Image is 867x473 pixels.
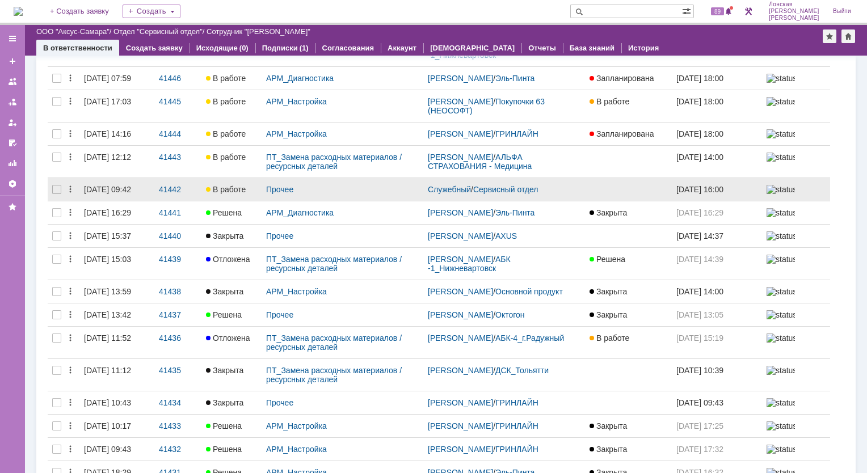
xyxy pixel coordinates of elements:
a: [PERSON_NAME] [428,366,493,375]
span: [DATE] 14:00 [676,153,723,162]
img: statusbar-100 (1).png [767,74,795,83]
a: ООО "Аксус-Самара" [36,27,110,36]
a: АРМ_Настройка [266,421,327,430]
a: [DATE] 14:00 [672,146,762,178]
a: [DATE] 10:39 [672,359,762,391]
span: Закрыта [206,287,243,296]
div: Действия [66,231,75,240]
a: [DATE] 11:12 [79,359,154,391]
span: В работе [206,185,246,194]
a: АЛЬФА СТРАХОВАНИЯ - Медицина АльфаСтрахования [428,153,534,180]
span: [PERSON_NAME] [769,15,819,22]
div: / [428,185,580,194]
span: [PERSON_NAME] [769,8,819,15]
div: / [428,445,580,454]
div: [DATE] 09:42 [84,185,131,194]
a: Решена [585,248,672,280]
div: (1) [300,44,309,52]
span: Запланирована [590,74,654,83]
a: ПТ_Замена расходных материалов / ресурсных деталей [266,366,404,384]
a: Октогон [495,310,525,319]
a: Мои согласования [3,134,22,152]
span: В работе [206,129,246,138]
a: Закрыта [201,280,262,303]
a: АБК-4_г.Радужный [495,333,564,343]
img: statusbar-100 (1).png [767,333,795,343]
a: АРМ_Настройка [266,97,327,106]
a: statusbar-100 (1).png [762,327,830,358]
a: [DATE] 13:05 [672,303,762,326]
a: Исходящие [196,44,238,52]
span: Закрыта [206,231,243,240]
a: [PERSON_NAME] [428,255,493,264]
img: statusbar-100 (1).png [767,208,795,217]
img: statusbar-100 (1).png [767,97,795,106]
a: [PERSON_NAME] [428,97,493,106]
a: 41437 [154,303,201,326]
a: Решена [201,201,262,224]
div: [DATE] 10:43 [84,398,131,407]
div: / [428,421,580,430]
a: В работе [201,90,262,122]
div: / [428,310,580,319]
span: [DATE] 18:00 [676,129,723,138]
div: Действия [66,129,75,138]
a: ПТ_Замена расходных материалов / ресурсных деталей [266,255,404,273]
a: statusbar-100 (1).png [762,391,830,414]
a: В ответственности [43,44,112,52]
a: statusbar-100 (1).png [762,67,830,90]
span: В работе [590,333,629,343]
div: Действия [66,333,75,343]
span: Решена [590,255,625,264]
a: Закрыта [585,201,672,224]
span: [DATE] 15:19 [676,333,723,343]
div: Действия [66,287,75,296]
a: База знаний [570,44,615,52]
a: В работе [201,67,262,90]
a: [PERSON_NAME] [428,445,493,454]
span: Решена [206,421,242,430]
a: В работе [585,327,672,358]
a: statusbar-100 (1).png [762,280,830,303]
a: Отчеты [3,154,22,172]
div: / [428,366,580,375]
a: Создать заявку [3,52,22,70]
a: [DATE] 13:59 [79,280,154,303]
img: statusbar-100 (1).png [767,231,795,240]
a: [PERSON_NAME] [428,287,493,296]
a: statusbar-100 (1).png [762,248,830,280]
a: [DATE] 15:19 [672,327,762,358]
a: [DATE] 12:12 [79,146,154,178]
a: statusbar-100 (1).png [762,123,830,145]
div: Действия [66,74,75,83]
a: ГРИНЛАЙН [495,129,538,138]
a: Решена [201,438,262,461]
a: [PERSON_NAME] [428,421,493,430]
div: [DATE] 17:03 [84,97,131,106]
span: В работе [206,74,246,83]
a: [DATE] 17:25 [672,415,762,437]
a: ДСК_Тольятти [495,366,549,375]
a: statusbar-100 (1).png [762,201,830,224]
a: [DATE] 09:42 [79,178,154,201]
div: Действия [66,310,75,319]
div: (0) [239,44,249,52]
a: 41433 [154,415,201,437]
a: Служебный [428,185,471,194]
a: statusbar-100 (1).png [762,438,830,461]
a: [PERSON_NAME] [428,333,493,343]
span: [DATE] 18:00 [676,74,723,83]
span: [DATE] 09:43 [676,398,723,407]
span: В работе [206,153,246,162]
a: Отчеты [528,44,556,52]
a: Закрыта [201,391,262,414]
span: Решена [206,310,242,319]
div: 41440 [159,231,197,240]
a: [DATE] 14:00 [672,280,762,303]
a: [DATE] 13:42 [79,303,154,326]
span: Лонская [769,1,819,8]
a: Отдел "Сервисный отдел" [113,27,203,36]
a: В работе [585,90,672,122]
div: / [36,27,113,36]
div: 41445 [159,97,197,106]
